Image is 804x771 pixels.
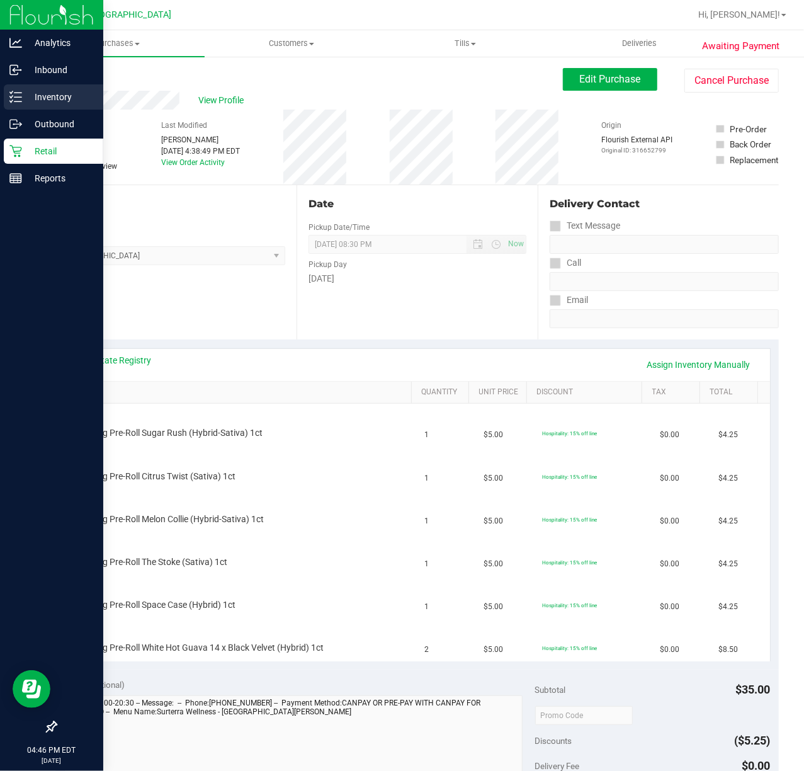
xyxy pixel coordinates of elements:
[76,354,152,367] a: View State Registry
[9,64,22,76] inline-svg: Inbound
[9,118,22,130] inline-svg: Outbound
[730,138,772,151] div: Back Order
[718,644,738,656] span: $8.50
[542,474,597,480] span: Hospitality: 15% off line
[484,429,503,441] span: $5.00
[309,222,370,233] label: Pickup Date/Time
[421,387,464,397] a: Quantity
[550,217,620,235] label: Text Message
[718,515,738,527] span: $4.25
[22,35,98,50] p: Analytics
[79,599,236,611] span: FT 0.5g Pre-Roll Space Case (Hybrid) 1ct
[660,472,679,484] span: $0.00
[639,354,759,375] a: Assign Inventory Manually
[730,154,779,166] div: Replacement
[652,387,695,397] a: Tax
[162,146,241,157] div: [DATE] 4:38:49 PM EDT
[198,94,249,107] span: View Profile
[736,683,771,696] span: $35.00
[718,558,738,570] span: $4.25
[730,123,767,135] div: Pre-Order
[6,756,98,765] p: [DATE]
[205,38,378,49] span: Customers
[162,134,241,146] div: [PERSON_NAME]
[9,37,22,49] inline-svg: Analytics
[484,644,503,656] span: $5.00
[710,387,752,397] a: Total
[74,387,406,397] a: SKU
[550,197,779,212] div: Delivery Contact
[735,734,771,747] span: ($5.25)
[79,471,236,483] span: FT 0.5g Pre-Roll Citrus Twist (Sativa) 1ct
[9,172,22,185] inline-svg: Reports
[79,642,324,654] span: FT 0.5g Pre-Roll White Hot Guava 14 x Black Velvet (Hybrid) 1ct
[162,120,208,131] label: Last Modified
[698,9,780,20] span: Hi, [PERSON_NAME]!
[536,387,637,397] a: Discount
[602,120,622,131] label: Origin
[542,430,597,437] span: Hospitality: 15% off line
[22,144,98,159] p: Retail
[425,472,429,484] span: 1
[542,645,597,651] span: Hospitality: 15% off line
[425,429,429,441] span: 1
[660,515,679,527] span: $0.00
[602,146,673,155] p: Original ID: 316652799
[535,685,566,695] span: Subtotal
[309,259,347,270] label: Pickup Day
[309,272,526,285] div: [DATE]
[425,601,429,613] span: 1
[6,745,98,756] p: 04:46 PM EDT
[550,291,588,309] label: Email
[660,558,679,570] span: $0.00
[542,602,597,608] span: Hospitality: 15% off line
[22,117,98,132] p: Outbound
[580,73,641,85] span: Edit Purchase
[9,145,22,157] inline-svg: Retail
[484,558,503,570] span: $5.00
[22,62,98,77] p: Inbound
[30,38,205,49] span: Purchases
[542,517,597,523] span: Hospitality: 15% off line
[718,601,738,613] span: $4.25
[660,644,679,656] span: $0.00
[542,559,597,566] span: Hospitality: 15% off line
[79,513,264,525] span: FT 0.5g Pre-Roll Melon Collie (Hybrid-Sativa) 1ct
[86,9,172,20] span: [GEOGRAPHIC_DATA]
[425,515,429,527] span: 1
[684,69,779,93] button: Cancel Purchase
[602,134,673,155] div: Flourish External API
[660,429,679,441] span: $0.00
[425,558,429,570] span: 1
[535,706,633,725] input: Promo Code
[162,158,225,167] a: View Order Activity
[55,197,285,212] div: Location
[718,429,738,441] span: $4.25
[379,38,552,49] span: Tills
[718,472,738,484] span: $4.25
[425,644,429,656] span: 2
[479,387,522,397] a: Unit Price
[703,39,780,54] span: Awaiting Payment
[550,235,779,254] input: Format: (999) 999-9999
[9,91,22,103] inline-svg: Inventory
[550,272,779,291] input: Format: (999) 999-9999
[484,515,503,527] span: $5.00
[484,472,503,484] span: $5.00
[550,254,581,272] label: Call
[484,601,503,613] span: $5.00
[79,427,263,439] span: FT 0.5g Pre-Roll Sugar Rush (Hybrid-Sativa) 1ct
[22,171,98,186] p: Reports
[660,601,679,613] span: $0.00
[13,670,50,708] iframe: Resource center
[79,556,228,568] span: FT 0.5g Pre-Roll The Stoke (Sativa) 1ct
[605,38,674,49] span: Deliveries
[535,761,580,771] span: Delivery Fee
[22,89,98,105] p: Inventory
[535,729,572,752] span: Discounts
[309,197,526,212] div: Date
